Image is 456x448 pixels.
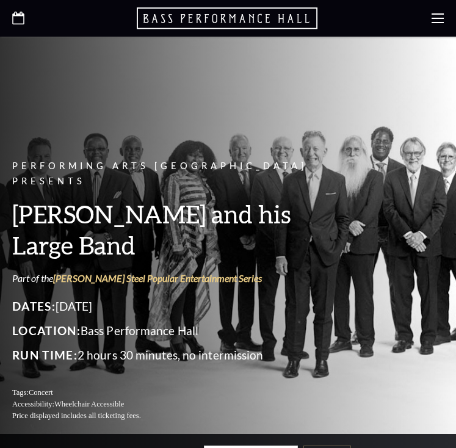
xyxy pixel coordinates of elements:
[12,299,56,313] span: Dates:
[12,198,348,261] h3: [PERSON_NAME] and his Large Band
[12,297,348,316] p: [DATE]
[12,345,348,365] p: 2 hours 30 minutes, no intermission
[12,323,81,338] span: Location:
[29,388,53,397] span: Concert
[53,272,262,284] a: [PERSON_NAME] Steel Popular Entertainment Series
[54,400,124,408] span: Wheelchair Accessible
[12,348,78,362] span: Run Time:
[12,387,348,399] p: Tags:
[12,272,348,285] p: Part of the
[12,159,348,189] p: Performing Arts [GEOGRAPHIC_DATA] Presents
[12,399,348,410] p: Accessibility:
[12,410,348,422] p: Price displayed includes all ticketing fees.
[12,321,348,341] p: Bass Performance Hall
